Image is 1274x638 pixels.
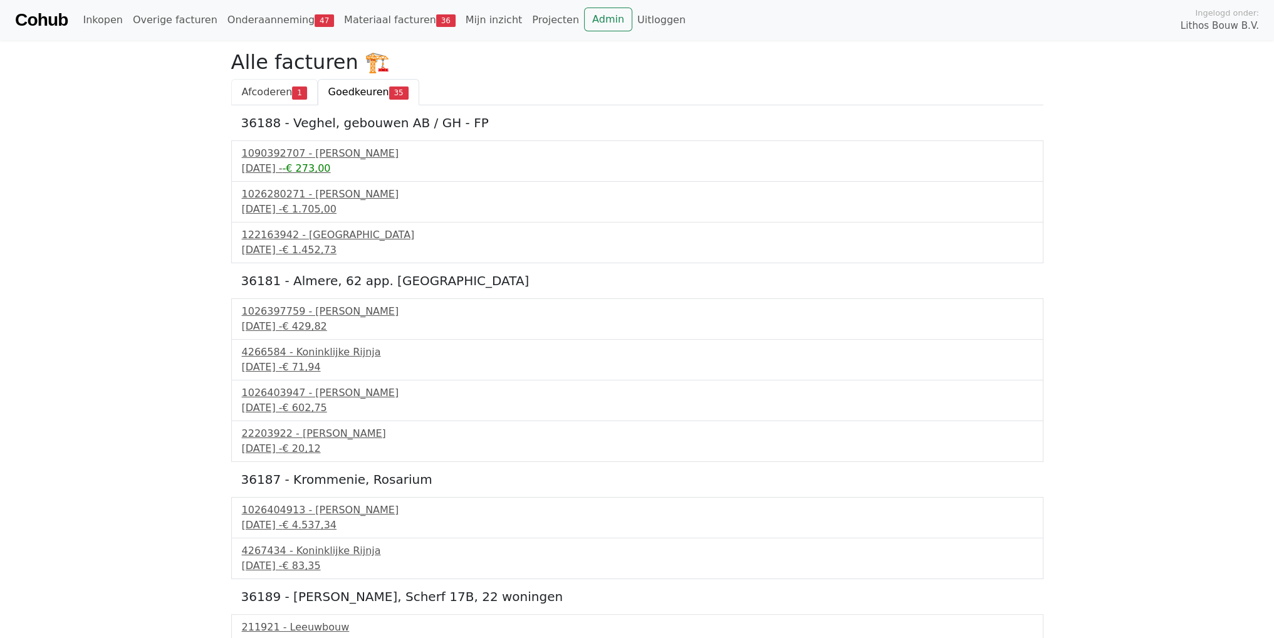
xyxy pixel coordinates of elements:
div: 4266584 - Koninklijke Rijnja [242,345,1033,360]
a: 1026280271 - [PERSON_NAME][DATE] -€ 1.705,00 [242,187,1033,217]
div: [DATE] - [242,400,1033,416]
a: 1026397759 - [PERSON_NAME][DATE] -€ 429,82 [242,304,1033,334]
div: 1026280271 - [PERSON_NAME] [242,187,1033,202]
span: € 602,75 [282,402,326,414]
a: 122163942 - [GEOGRAPHIC_DATA][DATE] -€ 1.452,73 [242,227,1033,258]
div: 211921 - Leeuwbouw [242,620,1033,635]
h5: 36188 - Veghel, gebouwen AB / GH - FP [241,115,1033,130]
a: Goedkeuren35 [318,79,419,105]
a: Materiaal facturen36 [339,8,461,33]
a: Cohub [15,5,68,35]
div: [DATE] - [242,441,1033,456]
a: Onderaanneming47 [222,8,339,33]
a: Admin [584,8,632,31]
div: [DATE] - [242,202,1033,217]
a: 1090392707 - [PERSON_NAME][DATE] --€ 273,00 [242,146,1033,176]
h5: 36187 - Krommenie, Rosarium [241,472,1033,487]
div: [DATE] - [242,161,1033,176]
a: 1026403947 - [PERSON_NAME][DATE] -€ 602,75 [242,385,1033,416]
div: 1026397759 - [PERSON_NAME] [242,304,1033,319]
a: 4267434 - Koninklijke Rijnja[DATE] -€ 83,35 [242,543,1033,573]
a: Overige facturen [128,8,222,33]
div: 4267434 - Koninklijke Rijnja [242,543,1033,558]
span: € 4.537,34 [282,519,337,531]
div: 1026404913 - [PERSON_NAME] [242,503,1033,518]
div: [DATE] - [242,319,1033,334]
span: € 71,94 [282,361,320,373]
h2: Alle facturen 🏗️ [231,50,1043,74]
h5: 36181 - Almere, 62 app. [GEOGRAPHIC_DATA] [241,273,1033,288]
a: Afcoderen1 [231,79,318,105]
a: 4266584 - Koninklijke Rijnja[DATE] -€ 71,94 [242,345,1033,375]
span: € 429,82 [282,320,326,332]
a: Projecten [527,8,584,33]
span: € 83,35 [282,560,320,572]
div: 1090392707 - [PERSON_NAME] [242,146,1033,161]
span: Lithos Bouw B.V. [1181,19,1259,33]
div: [DATE] - [242,360,1033,375]
a: 1026404913 - [PERSON_NAME][DATE] -€ 4.537,34 [242,503,1033,533]
span: € 1.452,73 [282,244,337,256]
a: Uitloggen [632,8,691,33]
span: € 1.705,00 [282,203,337,215]
div: [DATE] - [242,558,1033,573]
div: [DATE] - [242,518,1033,533]
span: 35 [389,86,409,99]
span: Goedkeuren [328,86,389,98]
span: 1 [292,86,306,99]
span: Afcoderen [242,86,293,98]
div: 122163942 - [GEOGRAPHIC_DATA] [242,227,1033,243]
span: 47 [315,14,334,27]
a: Inkopen [78,8,127,33]
span: -€ 273,00 [282,162,330,174]
span: Ingelogd onder: [1195,7,1259,19]
div: 22203922 - [PERSON_NAME] [242,426,1033,441]
a: 22203922 - [PERSON_NAME][DATE] -€ 20,12 [242,426,1033,456]
h5: 36189 - [PERSON_NAME], Scherf 17B, 22 woningen [241,589,1033,604]
span: € 20,12 [282,442,320,454]
a: Mijn inzicht [461,8,528,33]
div: [DATE] - [242,243,1033,258]
span: 36 [436,14,456,27]
div: 1026403947 - [PERSON_NAME] [242,385,1033,400]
